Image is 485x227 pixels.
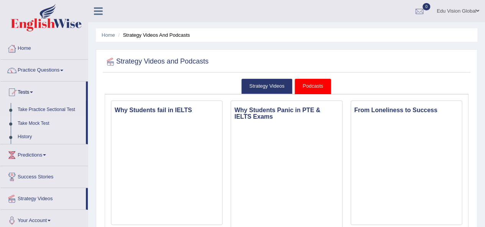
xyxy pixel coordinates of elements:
[351,105,462,116] h3: From Loneliness to Success
[0,38,88,57] a: Home
[423,3,430,10] span: 0
[0,144,88,163] a: Predictions
[241,78,293,94] a: Strategy Videos
[14,117,86,131] a: Take Mock Test
[0,82,86,101] a: Tests
[102,32,115,38] a: Home
[0,166,88,185] a: Success Stories
[0,60,88,79] a: Practice Questions
[116,31,190,39] li: Strategy Videos and Podcasts
[231,105,342,122] h3: Why Students Panic in PTE & IELTS Exams
[0,188,86,207] a: Strategy Videos
[105,56,209,67] h2: Strategy Videos and Podcasts
[14,103,86,117] a: Take Practice Sectional Test
[112,105,222,116] h3: Why Students fail in IELTS
[14,130,86,144] a: History
[294,78,331,94] a: Podcasts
